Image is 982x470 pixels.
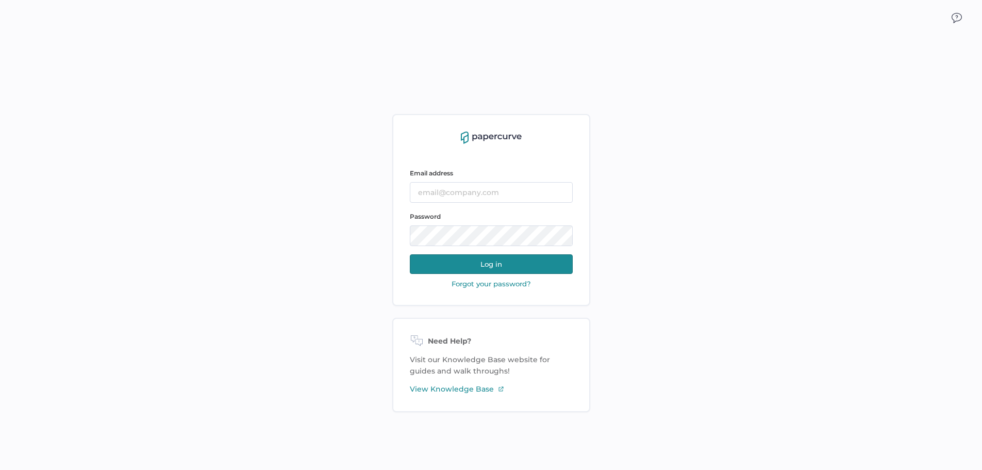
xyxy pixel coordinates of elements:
[410,169,453,177] span: Email address
[448,279,534,288] button: Forgot your password?
[410,182,573,203] input: email@company.com
[410,335,573,348] div: Need Help?
[461,132,522,144] img: papercurve-logo-colour.7244d18c.svg
[410,213,441,220] span: Password
[410,383,494,395] span: View Knowledge Base
[392,318,590,412] div: Visit our Knowledge Base website for guides and walk throughs!
[410,254,573,274] button: Log in
[952,13,962,23] img: icon_chat.2bd11823.svg
[498,386,504,392] img: external-link-icon-3.58f4c051.svg
[410,335,424,348] img: need-help-icon.d526b9f7.svg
